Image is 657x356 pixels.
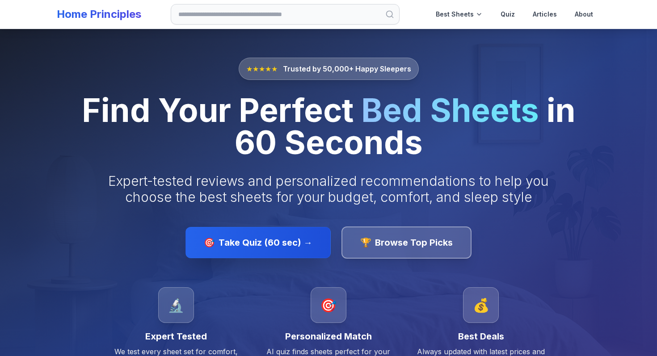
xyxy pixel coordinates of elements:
a: About [568,4,600,25]
h3: Expert Tested [107,330,245,343]
span: ★ [265,63,271,74]
span: ★ [271,63,278,74]
h1: Find Your Perfect in 60 Seconds [57,94,600,159]
a: Articles [526,4,564,25]
span: Trusted by 50,000+ Happy Sleepers [283,63,411,74]
span: ★ [253,63,259,74]
span: 🏆 [360,236,371,249]
span: 🎯 [320,297,337,313]
h3: Best Deals [412,330,550,343]
a: Home Principles [57,8,141,21]
div: Best Sheets [429,4,490,25]
span: ★ [259,63,265,74]
span: ★ [246,63,253,74]
a: Quiz [493,4,522,25]
a: 🏆Browse Top Picks [341,226,472,259]
span: 🔬 [168,297,184,313]
span: 💰 [473,297,489,313]
span: Bed Sheets [361,91,539,130]
h3: Personalized Match [259,330,397,343]
a: 🎯Take Quiz (60 sec) → [185,227,331,258]
span: 🎯 [204,236,215,249]
p: Expert-tested reviews and personalized recommendations to help you choose the best sheets for you... [100,173,557,205]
